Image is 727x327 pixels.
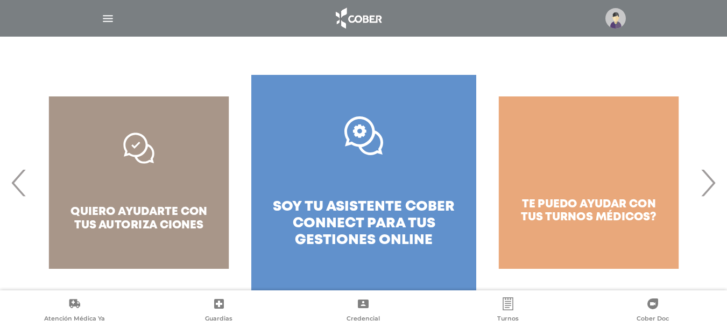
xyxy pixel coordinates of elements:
span: Next [697,154,718,212]
img: profile-placeholder.svg [605,8,626,29]
span: Previous [9,154,30,212]
a: Cober Doc [580,297,725,325]
a: Atención Médica Ya [2,297,147,325]
a: Credencial [291,297,436,325]
span: Credencial [347,315,380,324]
a: Guardias [147,297,292,325]
span: gestiones online [295,234,433,247]
span: Turnos [497,315,519,324]
span: soy tu asistente cober connect para tus [273,200,455,230]
span: Atención Médica Ya [44,315,105,324]
img: logo_cober_home-white.png [330,5,386,31]
a: soy tu asistente cober connect para tus gestiones online [251,75,476,290]
span: Guardias [205,315,232,324]
a: Turnos [436,297,581,325]
img: Cober_menu-lines-white.svg [101,12,115,25]
span: Cober Doc [637,315,669,324]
